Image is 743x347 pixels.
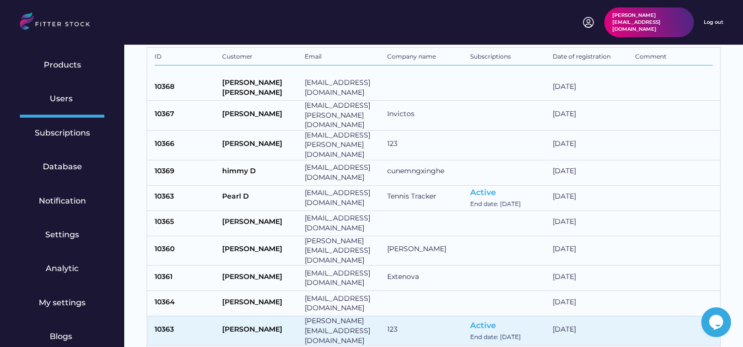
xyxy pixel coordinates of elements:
[155,217,217,229] div: 10365
[387,109,465,122] div: Invictos
[387,53,465,63] div: Company name
[470,187,496,198] div: Active
[305,188,382,208] div: [EMAIL_ADDRESS][DOMAIN_NAME]
[387,325,465,337] div: 123
[704,19,723,26] div: Log out
[45,229,79,240] div: Settings
[155,297,217,310] div: 10364
[50,331,75,342] div: Blogs
[222,192,300,204] div: Pearl D
[553,297,630,310] div: [DATE]
[155,53,217,63] div: ID
[553,166,630,179] div: [DATE]
[155,272,217,284] div: 10361
[387,244,465,257] div: [PERSON_NAME]
[222,297,300,310] div: [PERSON_NAME]
[155,82,217,94] div: 10368
[222,78,300,97] div: [PERSON_NAME] [PERSON_NAME]
[305,294,382,313] div: [EMAIL_ADDRESS][DOMAIN_NAME]
[305,236,382,266] div: [PERSON_NAME][EMAIL_ADDRESS][DOMAIN_NAME]
[553,109,630,122] div: [DATE]
[155,139,217,151] div: 10366
[387,272,465,284] div: Extenova
[701,307,733,337] iframe: chat widget
[553,217,630,229] div: [DATE]
[155,166,217,179] div: 10369
[305,131,382,160] div: [EMAIL_ADDRESS][PERSON_NAME][DOMAIN_NAME]
[470,53,548,63] div: Subscriptions
[553,272,630,284] div: [DATE]
[553,325,630,337] div: [DATE]
[635,53,713,63] div: Comment
[305,101,382,130] div: [EMAIL_ADDRESS][PERSON_NAME][DOMAIN_NAME]
[553,53,630,63] div: Date of registration
[222,109,300,122] div: [PERSON_NAME]
[46,263,79,274] div: Analytic
[470,333,521,342] div: End date: [DATE]
[553,192,630,204] div: [DATE]
[470,200,521,208] div: End date: [DATE]
[305,163,382,182] div: [EMAIL_ADDRESS][DOMAIN_NAME]
[222,139,300,151] div: [PERSON_NAME]
[612,12,686,33] div: [PERSON_NAME][EMAIL_ADDRESS][DOMAIN_NAME]
[305,78,382,97] div: [EMAIL_ADDRESS][DOMAIN_NAME]
[155,244,217,257] div: 10360
[387,166,465,179] div: cunemngxinghe
[553,244,630,257] div: [DATE]
[305,213,382,233] div: [EMAIL_ADDRESS][DOMAIN_NAME]
[155,109,217,122] div: 10367
[387,139,465,151] div: 123
[20,12,98,33] img: LOGO.svg
[50,93,75,104] div: Users
[39,297,85,308] div: My settings
[43,161,82,172] div: Database
[305,316,382,346] div: [PERSON_NAME][EMAIL_ADDRESS][DOMAIN_NAME]
[305,53,382,63] div: Email
[44,60,81,70] div: Products
[222,217,300,229] div: [PERSON_NAME]
[553,139,630,151] div: [DATE]
[35,128,90,139] div: Subscriptions
[155,192,217,204] div: 10363
[39,196,86,207] div: Notification
[222,325,300,337] div: [PERSON_NAME]
[582,16,594,28] img: profile-circle.svg
[155,325,217,337] div: 10363
[553,82,630,94] div: [DATE]
[470,320,496,331] div: Active
[222,166,300,179] div: himmy D
[222,272,300,284] div: [PERSON_NAME]
[387,192,465,204] div: Tennis Tracker
[222,244,300,257] div: [PERSON_NAME]
[305,269,382,288] div: [EMAIL_ADDRESS][DOMAIN_NAME]
[222,53,300,63] div: Customer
